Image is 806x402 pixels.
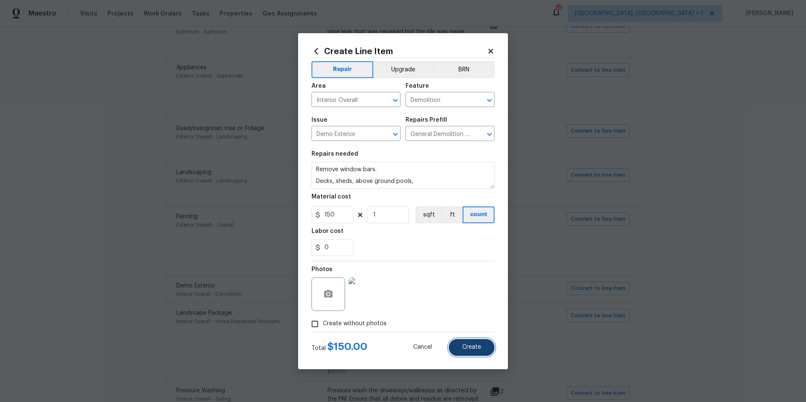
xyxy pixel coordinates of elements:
button: Open [390,94,401,106]
span: $ 150.00 [327,342,367,352]
button: sqft [416,206,442,223]
button: Open [484,94,495,106]
h5: Photos [311,266,332,272]
h5: Feature [406,83,429,89]
h5: Area [311,83,326,89]
button: Cancel [400,339,445,356]
button: Upgrade [373,61,433,78]
button: count [463,206,495,223]
span: Create without photos [323,319,387,328]
h5: Repairs Prefill [406,117,447,123]
button: BRN [433,61,495,78]
h5: Repairs needed [311,151,358,157]
h2: Create Line Item [311,47,487,56]
textarea: Remove window bars. Decks, sheds, above ground pools, [311,162,495,189]
span: Cancel [413,344,432,350]
button: Open [390,128,401,140]
h5: Labor cost [311,228,343,234]
div: Total [311,342,367,352]
span: Create [462,344,481,350]
button: ft [442,206,463,223]
button: Repair [311,61,373,78]
h5: Material cost [311,194,351,200]
button: Create [449,339,495,356]
button: Open [484,128,495,140]
h5: Issue [311,117,327,123]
